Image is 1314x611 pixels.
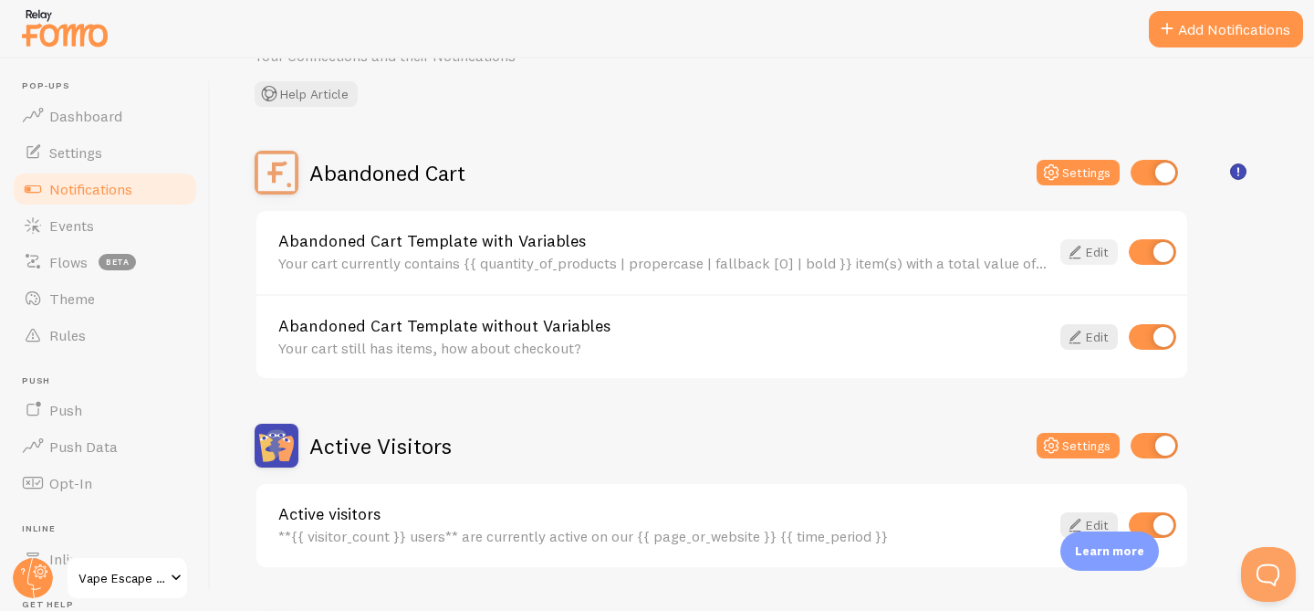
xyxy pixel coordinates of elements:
img: fomo-relay-logo-orange.svg [19,5,110,51]
span: Settings [49,143,102,162]
a: Rules [11,317,199,353]
a: Flows beta [11,244,199,280]
a: Push Data [11,428,199,465]
a: Edit [1060,324,1118,350]
p: Learn more [1075,543,1144,560]
h2: Abandoned Cart [309,159,465,187]
span: Vape Escape [GEOGRAPHIC_DATA] [78,567,165,589]
span: Events [49,216,94,235]
span: Push [22,375,199,387]
button: Settings [1037,160,1120,185]
button: Settings [1037,433,1120,458]
div: **{{ visitor_count }} users** are currently active on our {{ page_or_website }} {{ time_period }} [278,528,1049,544]
span: Rules [49,326,86,344]
iframe: Help Scout Beacon - Open [1241,547,1296,602]
a: Abandoned Cart Template without Variables [278,318,1049,334]
span: Push Data [49,437,118,456]
span: Dashboard [49,107,122,125]
a: Abandoned Cart Template with Variables [278,233,1049,249]
img: Active Visitors [255,424,298,468]
a: Vape Escape [GEOGRAPHIC_DATA] [66,556,189,600]
div: Learn more [1060,532,1159,571]
span: Opt-In [49,474,92,492]
span: beta [99,254,136,270]
span: Inline [22,523,199,535]
a: Inline [11,541,199,577]
span: Inline [49,550,85,568]
span: Pop-ups [22,80,199,92]
span: Theme [49,290,95,308]
div: Your cart still has items, how about checkout? [278,340,1049,356]
svg: <p>🛍️ For Shopify Users</p><p>To use the <strong>Abandoned Cart with Variables</strong> template,... [1230,163,1246,180]
a: Notifications [11,171,199,207]
a: Opt-In [11,465,199,501]
span: Get Help [22,599,199,611]
a: Dashboard [11,98,199,134]
a: Events [11,207,199,244]
span: Notifications [49,180,132,198]
a: Active visitors [278,506,1049,522]
a: Push [11,392,199,428]
a: Theme [11,280,199,317]
div: Your cart currently contains {{ quantity_of_products | propercase | fallback [0] | bold }} item(s... [278,255,1049,271]
a: Settings [11,134,199,171]
a: Edit [1060,239,1118,265]
button: Help Article [255,81,358,107]
span: Flows [49,253,88,271]
img: Abandoned Cart [255,151,298,195]
a: Edit [1060,512,1118,538]
span: Push [49,401,82,419]
h2: Active Visitors [309,432,452,460]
